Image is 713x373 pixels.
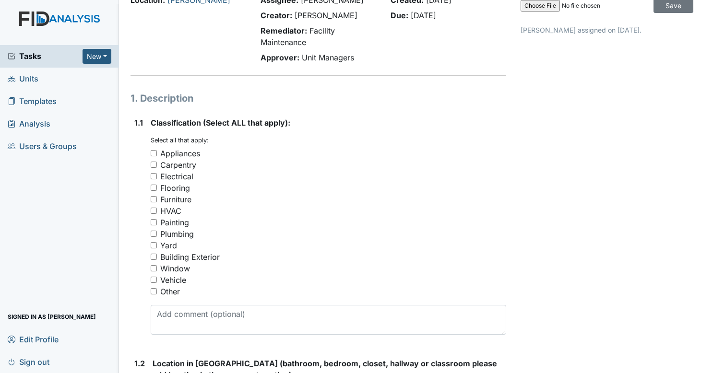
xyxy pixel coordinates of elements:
[151,185,157,191] input: Flooring
[151,162,157,168] input: Carpentry
[151,118,290,128] span: Classification (Select ALL that apply):
[83,49,111,64] button: New
[8,139,77,154] span: Users & Groups
[295,11,357,20] span: [PERSON_NAME]
[160,228,194,240] div: Plumbing
[151,173,157,179] input: Electrical
[151,277,157,283] input: Vehicle
[160,171,193,182] div: Electrical
[160,263,190,274] div: Window
[302,53,354,62] span: Unit Managers
[521,25,701,35] p: [PERSON_NAME] assigned on [DATE].
[8,332,59,347] span: Edit Profile
[151,288,157,294] input: Other
[8,354,49,369] span: Sign out
[160,182,190,194] div: Flooring
[160,240,177,251] div: Yard
[151,254,157,260] input: Building Exterior
[411,11,436,20] span: [DATE]
[160,286,180,297] div: Other
[261,11,292,20] strong: Creator:
[151,219,157,225] input: Painting
[151,208,157,214] input: HVAC
[160,274,186,286] div: Vehicle
[8,117,50,131] span: Analysis
[160,217,189,228] div: Painting
[160,251,220,263] div: Building Exterior
[160,148,200,159] div: Appliances
[160,159,196,171] div: Carpentry
[151,137,209,144] small: Select all that apply:
[261,53,299,62] strong: Approver:
[151,150,157,156] input: Appliances
[261,26,307,35] strong: Remediator:
[391,11,408,20] strong: Due:
[8,71,38,86] span: Units
[134,117,143,128] label: 1.1
[151,265,157,271] input: Window
[151,196,157,202] input: Furniture
[131,91,507,105] h1: 1. Description
[134,358,145,369] label: 1.2
[160,205,181,217] div: HVAC
[160,194,191,205] div: Furniture
[151,231,157,237] input: Plumbing
[151,242,157,248] input: Yard
[8,94,57,109] span: Templates
[8,309,96,324] span: Signed in as [PERSON_NAME]
[8,50,83,62] a: Tasks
